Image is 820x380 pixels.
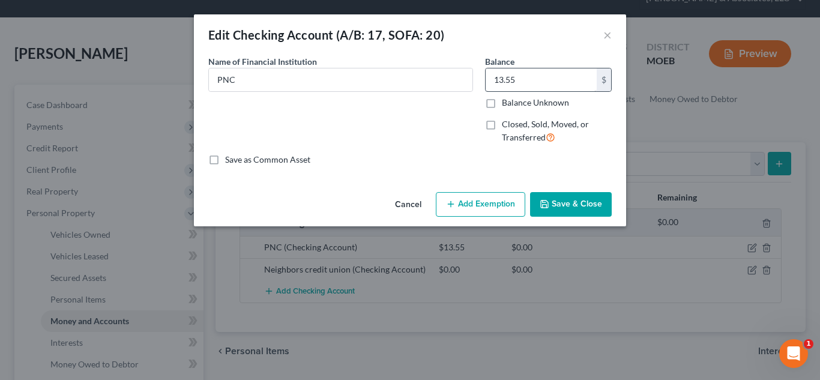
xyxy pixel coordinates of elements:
[502,119,589,142] span: Closed, Sold, Moved, or Transferred
[530,192,612,217] button: Save & Close
[779,339,808,368] iframe: Intercom live chat
[502,97,569,109] label: Balance Unknown
[597,68,611,91] div: $
[436,192,525,217] button: Add Exemption
[485,55,514,68] label: Balance
[208,56,317,67] span: Name of Financial Institution
[486,68,597,91] input: 0.00
[603,28,612,42] button: ×
[804,339,813,349] span: 1
[385,193,431,217] button: Cancel
[208,26,444,43] div: Edit Checking Account (A/B: 17, SOFA: 20)
[225,154,310,166] label: Save as Common Asset
[209,68,472,91] input: Enter name...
